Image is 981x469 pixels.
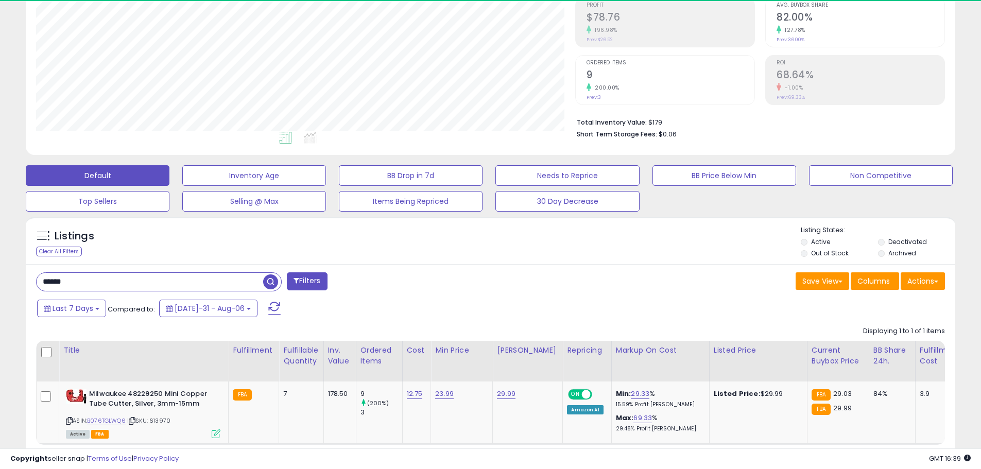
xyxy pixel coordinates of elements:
a: 29.33 [631,389,649,399]
span: Columns [857,276,890,286]
h5: Listings [55,229,94,244]
small: Prev: 69.33% [777,94,805,100]
button: Needs to Reprice [495,165,639,186]
div: Markup on Cost [616,345,705,356]
div: % [616,413,701,432]
button: BB Drop in 7d [339,165,483,186]
h2: 9 [587,69,754,83]
button: Items Being Repriced [339,191,483,212]
div: Fulfillable Quantity [283,345,319,367]
button: Top Sellers [26,191,169,212]
span: | SKU: 613970 [127,416,170,425]
b: Short Term Storage Fees: [577,130,657,138]
img: 41WFedtgRSL._SL40_.jpg [66,389,87,404]
span: FBA [91,430,109,439]
div: Fulfillment Cost [920,345,959,367]
span: ROI [777,60,944,66]
a: Terms of Use [88,454,132,463]
span: Profit [587,3,754,8]
a: 29.99 [497,389,515,399]
strong: Copyright [10,454,48,463]
span: ON [570,390,582,399]
div: 178.50 [328,389,348,398]
div: Inv. value [328,345,352,367]
li: $179 [577,115,937,128]
button: Save View [796,272,849,290]
div: Cost [407,345,427,356]
span: Avg. Buybox Share [777,3,944,8]
a: 12.75 [407,389,423,399]
span: [DATE]-31 - Aug-06 [175,303,245,314]
div: $29.99 [714,389,799,398]
span: Last 7 Days [53,303,93,314]
b: Milwaukee 48229250 Mini Copper Tube Cutter, Silver, 3mm-15mm [89,389,214,411]
b: Listed Price: [714,389,761,398]
span: 29.99 [833,403,852,413]
span: OFF [591,390,607,399]
div: ASIN: [66,389,220,437]
div: Ordered Items [360,345,398,367]
small: Prev: 3 [587,94,601,100]
button: [DATE]-31 - Aug-06 [159,300,257,317]
small: -1.00% [781,84,803,92]
span: $0.06 [659,129,677,139]
span: 29.03 [833,389,852,398]
div: Min Price [435,345,488,356]
div: Amazon AI [567,405,603,414]
button: Inventory Age [182,165,326,186]
button: Columns [851,272,899,290]
p: Listing States: [801,225,955,235]
div: % [616,389,701,408]
span: All listings currently available for purchase on Amazon [66,430,90,439]
div: Title [63,345,224,356]
div: seller snap | | [10,454,179,464]
small: 200.00% [591,84,619,92]
span: Compared to: [108,304,155,314]
label: Deactivated [888,237,927,246]
th: The percentage added to the cost of goods (COGS) that forms the calculator for Min & Max prices. [611,341,709,381]
a: B076TGLWQ6 [87,416,126,425]
label: Archived [888,249,916,257]
div: Repricing [567,345,607,356]
span: Ordered Items [587,60,754,66]
div: 7 [283,389,315,398]
b: Max: [616,413,634,423]
div: 3.9 [920,389,956,398]
small: FBA [812,404,831,415]
button: BB Price Below Min [652,165,796,186]
h2: 82.00% [777,11,944,25]
button: Selling @ Max [182,191,326,212]
b: Min: [616,389,631,398]
button: 30 Day Decrease [495,191,639,212]
h2: $78.76 [587,11,754,25]
p: 29.48% Profit [PERSON_NAME] [616,425,701,432]
small: 127.78% [781,26,805,34]
p: 15.59% Profit [PERSON_NAME] [616,401,701,408]
small: Prev: 36.00% [777,37,804,43]
div: [PERSON_NAME] [497,345,558,356]
div: 3 [360,408,402,417]
small: (200%) [367,399,389,407]
small: FBA [233,389,252,401]
b: Total Inventory Value: [577,118,647,127]
a: Privacy Policy [133,454,179,463]
button: Non Competitive [809,165,953,186]
div: Listed Price [714,345,803,356]
label: Out of Stock [811,249,849,257]
div: 84% [873,389,907,398]
div: 9 [360,389,402,398]
a: 23.99 [435,389,454,399]
small: 196.98% [591,26,617,34]
span: 2025-08-15 16:39 GMT [929,454,971,463]
div: Current Buybox Price [812,345,865,367]
h2: 68.64% [777,69,944,83]
div: Fulfillment [233,345,274,356]
div: Displaying 1 to 1 of 1 items [863,326,945,336]
div: BB Share 24h. [873,345,911,367]
button: Default [26,165,169,186]
small: Prev: $26.52 [587,37,613,43]
a: 69.33 [633,413,652,423]
button: Last 7 Days [37,300,106,317]
div: Clear All Filters [36,247,82,256]
button: Filters [287,272,327,290]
